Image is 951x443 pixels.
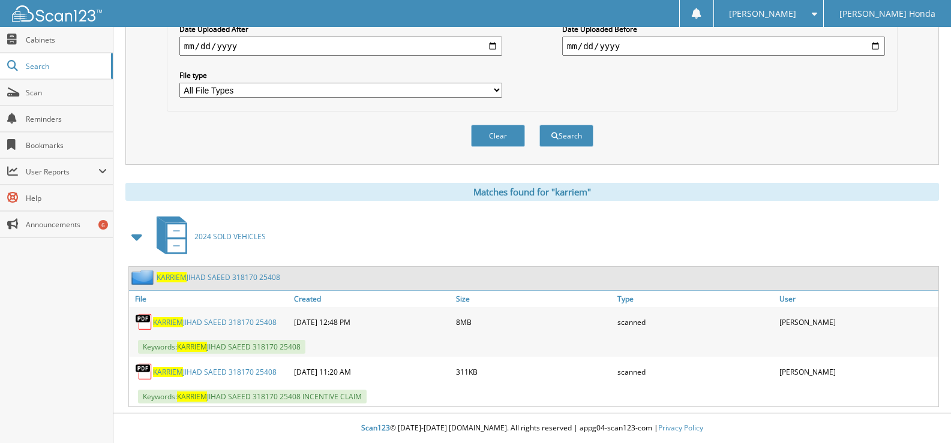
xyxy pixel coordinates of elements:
[129,291,291,307] a: File
[125,183,939,201] div: Matches found for "karriem"
[26,140,107,150] span: Bookmarks
[776,291,938,307] a: User
[26,193,107,203] span: Help
[453,310,615,334] div: 8MB
[177,391,207,402] span: KARRIEM
[98,220,108,230] div: 6
[614,291,776,307] a: Type
[26,219,107,230] span: Announcements
[157,272,187,282] span: KARRIEM
[153,317,183,327] span: KARRIEM
[658,423,703,433] a: Privacy Policy
[26,61,105,71] span: Search
[26,167,98,177] span: User Reports
[361,423,390,433] span: Scan123
[138,340,305,354] span: Keywords: JIHAD SAEED 318170 25408
[291,291,453,307] a: Created
[149,213,266,260] a: 2024 SOLD VEHICLES
[614,310,776,334] div: scanned
[453,360,615,384] div: 311KB
[729,10,796,17] span: [PERSON_NAME]
[891,385,951,443] iframe: Chat Widget
[113,414,951,443] div: © [DATE]-[DATE] [DOMAIN_NAME]. All rights reserved | appg04-scan123-com |
[138,390,367,403] span: Keywords: JIHAD SAEED 318170 25408 INCENTIVE CLAIM
[153,367,277,377] a: KARRIEMJIHAD SAEED 318170 25408
[153,317,277,327] a: KARRIEMJIHAD SAEED 318170 25408
[179,37,502,56] input: start
[131,270,157,285] img: folder2.png
[562,37,885,56] input: end
[135,363,153,381] img: PDF.png
[291,360,453,384] div: [DATE] 11:20 AM
[539,125,593,147] button: Search
[471,125,525,147] button: Clear
[26,114,107,124] span: Reminders
[26,88,107,98] span: Scan
[26,35,107,45] span: Cabinets
[776,310,938,334] div: [PERSON_NAME]
[153,367,183,377] span: KARRIEM
[179,24,502,34] label: Date Uploaded After
[135,313,153,331] img: PDF.png
[177,342,207,352] span: KARRIEM
[839,10,935,17] span: [PERSON_NAME] Honda
[179,70,502,80] label: File type
[157,272,280,282] a: KARRIEMJIHAD SAEED 318170 25408
[194,231,266,242] span: 2024 SOLD VEHICLES
[614,360,776,384] div: scanned
[453,291,615,307] a: Size
[562,24,885,34] label: Date Uploaded Before
[776,360,938,384] div: [PERSON_NAME]
[291,310,453,334] div: [DATE] 12:48 PM
[12,5,102,22] img: scan123-logo-white.svg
